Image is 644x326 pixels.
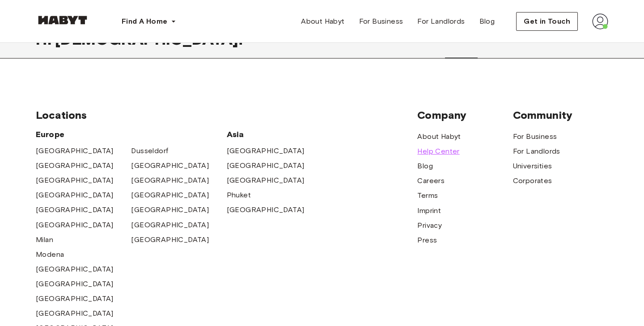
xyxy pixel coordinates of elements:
img: avatar [592,13,608,29]
a: [GEOGRAPHIC_DATA] [36,308,114,319]
span: Asia [227,129,322,140]
a: Careers [417,176,445,186]
span: Blog [479,16,495,27]
span: Company [417,109,513,122]
a: [GEOGRAPHIC_DATA] [131,190,209,201]
a: About Habyt [417,131,461,142]
button: Find A Home [114,13,183,30]
a: [GEOGRAPHIC_DATA] [36,205,114,215]
span: Europe [36,129,227,140]
a: [GEOGRAPHIC_DATA] [227,175,305,186]
a: [GEOGRAPHIC_DATA] [227,205,305,215]
a: [GEOGRAPHIC_DATA] [131,234,209,245]
a: Imprint [417,205,441,216]
a: For Landlords [513,146,560,157]
a: [GEOGRAPHIC_DATA] [36,175,114,186]
a: [GEOGRAPHIC_DATA] [131,160,209,171]
a: [GEOGRAPHIC_DATA] [36,293,114,304]
span: About Habyt [301,16,344,27]
a: [GEOGRAPHIC_DATA] [36,220,114,230]
a: Corporates [513,176,552,186]
span: Find A Home [122,16,167,27]
a: Universities [513,161,552,171]
a: Modena [36,249,64,260]
a: Phuket [227,190,251,201]
a: For Business [352,13,411,30]
a: Terms [417,190,438,201]
span: For Business [359,16,403,27]
a: Press [417,235,437,246]
a: [GEOGRAPHIC_DATA] [227,146,305,156]
span: [DEMOGRAPHIC_DATA] ! [55,29,243,48]
a: Dusseldorf [131,146,168,156]
a: Milan [36,234,53,245]
span: For Landlords [417,16,465,27]
a: [GEOGRAPHIC_DATA] [36,279,114,289]
a: For Business [513,131,557,142]
a: Privacy [417,220,442,231]
button: Get in Touch [516,12,578,31]
a: Help Center [417,146,459,157]
img: Habyt [36,16,89,25]
a: [GEOGRAPHIC_DATA] [131,175,209,186]
a: [GEOGRAPHIC_DATA] [36,190,114,201]
a: [GEOGRAPHIC_DATA] [36,146,114,156]
span: Locations [36,109,417,122]
span: Get in Touch [524,16,570,27]
a: For Landlords [410,13,472,30]
a: [GEOGRAPHIC_DATA] [36,264,114,275]
a: [GEOGRAPHIC_DATA] [36,160,114,171]
a: [GEOGRAPHIC_DATA] [131,220,209,230]
a: About Habyt [294,13,352,30]
span: Hi [36,29,55,48]
span: Community [513,109,608,122]
a: [GEOGRAPHIC_DATA] [131,205,209,215]
a: Blog [472,13,502,30]
a: [GEOGRAPHIC_DATA] [227,160,305,171]
a: Blog [417,161,433,171]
